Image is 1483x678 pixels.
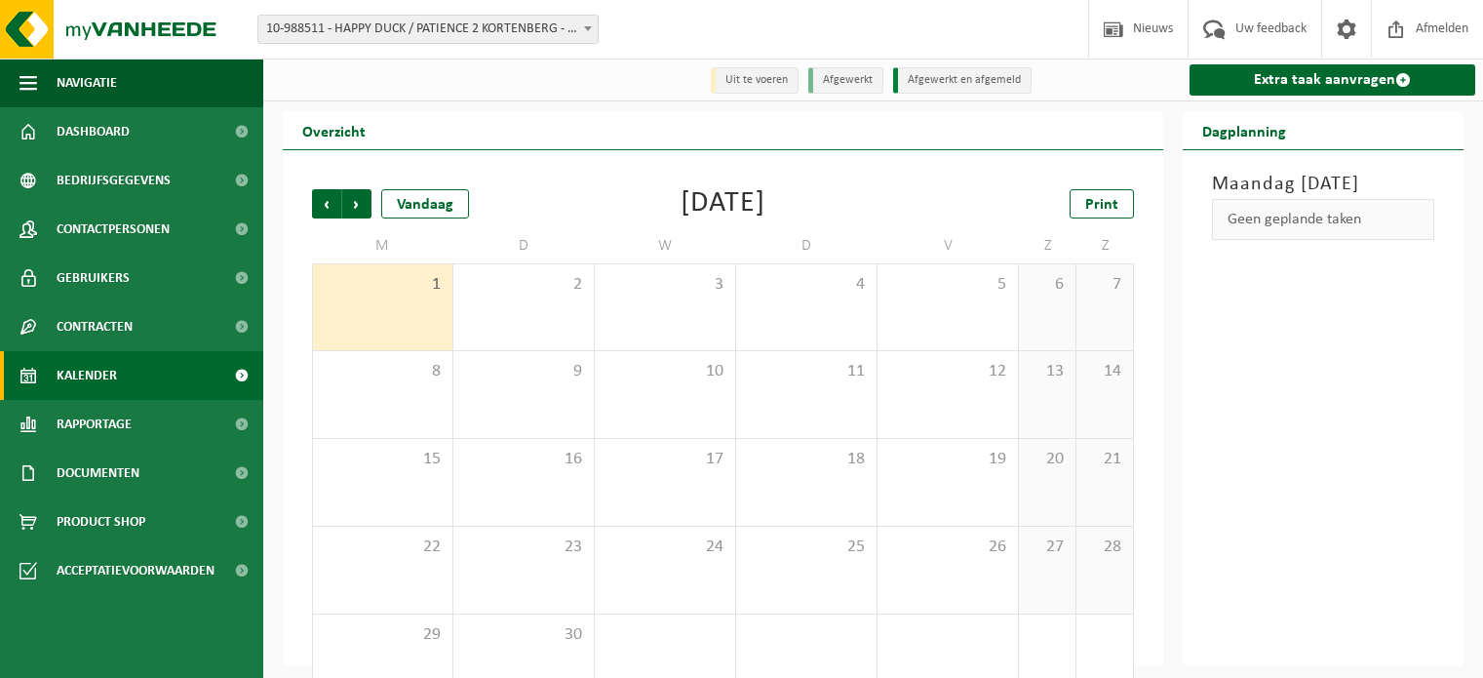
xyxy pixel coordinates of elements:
span: 17 [605,449,725,470]
span: 27 [1029,537,1066,558]
span: Vorige [312,189,341,219]
h2: Dagplanning [1183,111,1306,149]
span: 2 [463,274,584,296]
span: 25 [746,537,867,558]
span: Bedrijfsgegevens [57,156,171,205]
span: Documenten [57,449,139,498]
td: M [312,228,453,263]
span: Navigatie [57,59,117,107]
td: V [878,228,1019,263]
td: D [736,228,878,263]
span: 22 [323,537,443,558]
span: 8 [323,361,443,382]
span: 11 [746,361,867,382]
span: Contracten [57,302,133,351]
span: Acceptatievoorwaarden [57,546,215,595]
span: 5 [887,274,1008,296]
span: 13 [1029,361,1066,382]
span: 15 [323,449,443,470]
span: 26 [887,537,1008,558]
span: 14 [1086,361,1123,382]
span: Product Shop [57,498,145,546]
span: Print [1085,197,1118,213]
span: 3 [605,274,725,296]
span: 6 [1029,274,1066,296]
h2: Overzicht [283,111,385,149]
li: Uit te voeren [711,67,799,94]
span: 28 [1086,537,1123,558]
span: 1 [323,274,443,296]
a: Extra taak aanvragen [1190,64,1475,96]
span: 18 [746,449,867,470]
span: 16 [463,449,584,470]
div: Vandaag [381,189,469,219]
span: 10-988511 - HAPPY DUCK / PATIENCE 2 KORTENBERG - EVERBERG [257,15,599,44]
span: 7 [1086,274,1123,296]
div: Geen geplande taken [1212,199,1434,240]
span: 19 [887,449,1008,470]
span: Contactpersonen [57,205,170,254]
span: Kalender [57,351,117,400]
span: 10 [605,361,725,382]
span: 4 [746,274,867,296]
span: Gebruikers [57,254,130,302]
li: Afgewerkt en afgemeld [893,67,1032,94]
td: Z [1076,228,1134,263]
span: 10-988511 - HAPPY DUCK / PATIENCE 2 KORTENBERG - EVERBERG [258,16,598,43]
span: 20 [1029,449,1066,470]
a: Print [1070,189,1134,219]
div: [DATE] [681,189,765,219]
h3: Maandag [DATE] [1212,170,1434,199]
td: Z [1019,228,1076,263]
li: Afgewerkt [808,67,883,94]
td: D [453,228,595,263]
span: 9 [463,361,584,382]
span: 23 [463,537,584,558]
span: 12 [887,361,1008,382]
span: Rapportage [57,400,132,449]
span: Dashboard [57,107,130,156]
span: 30 [463,624,584,646]
td: W [595,228,736,263]
span: 29 [323,624,443,646]
span: 21 [1086,449,1123,470]
span: 24 [605,537,725,558]
span: Volgende [342,189,371,219]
